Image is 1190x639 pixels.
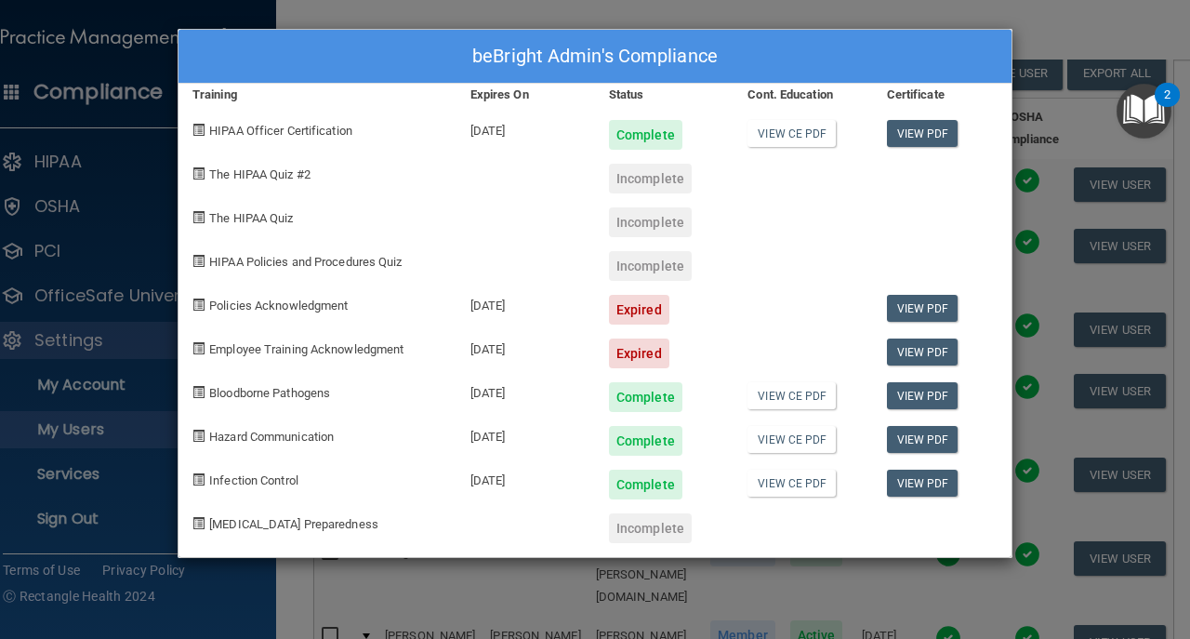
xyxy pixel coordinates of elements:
[609,251,692,281] div: Incomplete
[609,164,692,193] div: Incomplete
[747,426,836,453] a: View CE PDF
[456,325,595,368] div: [DATE]
[456,84,595,106] div: Expires On
[456,106,595,150] div: [DATE]
[734,84,872,106] div: Cont. Education
[209,342,403,356] span: Employee Training Acknowledgment
[209,517,378,531] span: [MEDICAL_DATA] Preparedness
[209,211,293,225] span: The HIPAA Quiz
[747,120,836,147] a: View CE PDF
[887,470,959,497] a: View PDF
[887,295,959,322] a: View PDF
[456,456,595,499] div: [DATE]
[873,84,1011,106] div: Certificate
[887,426,959,453] a: View PDF
[609,120,682,150] div: Complete
[609,513,692,543] div: Incomplete
[1164,95,1170,119] div: 2
[609,426,682,456] div: Complete
[595,84,734,106] div: Status
[609,382,682,412] div: Complete
[456,281,595,325] div: [DATE]
[747,470,836,497] a: View CE PDF
[209,430,334,444] span: Hazard Communication
[209,473,298,487] span: Infection Control
[887,382,959,409] a: View PDF
[456,368,595,412] div: [DATE]
[209,386,330,400] span: Bloodborne Pathogens
[887,120,959,147] a: View PDF
[609,470,682,499] div: Complete
[209,167,311,181] span: The HIPAA Quiz #2
[209,124,352,138] span: HIPAA Officer Certification
[609,207,692,237] div: Incomplete
[209,255,402,269] span: HIPAA Policies and Procedures Quiz
[456,412,595,456] div: [DATE]
[1117,84,1171,139] button: Open Resource Center, 2 new notifications
[209,299,348,313] span: Policies Acknowledgment
[609,295,669,325] div: Expired
[178,30,1011,84] div: beBright Admin's Compliance
[747,382,836,409] a: View CE PDF
[609,339,669,368] div: Expired
[887,339,959,366] a: View PDF
[178,84,456,106] div: Training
